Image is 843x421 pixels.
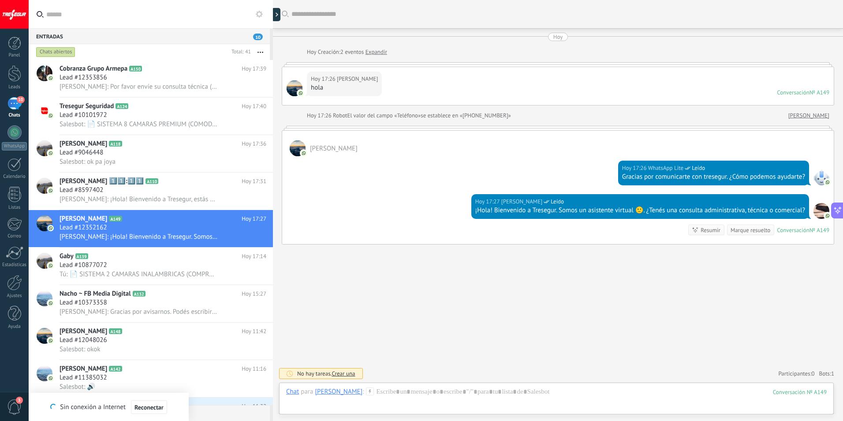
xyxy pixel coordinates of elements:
[133,291,145,297] span: A132
[813,169,829,185] span: WhatsApp Lite
[253,34,263,40] span: 10
[622,173,805,181] div: Gracias por comunicarte con tresegur. ¿Cómo podemos ayudarte?
[60,111,107,120] span: Lead #10101972
[242,289,266,298] span: Hoy 15:27
[60,102,114,111] span: Tresegur Seguridad
[109,366,122,372] span: A142
[60,270,218,278] span: Tú: 📄 SISTEMA 2 CAMARAS INALAMBRICAS (COMPRA).pdf
[16,397,23,404] span: 3
[362,387,364,396] span: :
[29,248,273,285] a: avatariconGabyA139Hoy 17:14Lead #10877072Tú: 📄 SISTEMA 2 CAMARAS INALAMBRICAS (COMPRA).pdf
[778,370,814,377] a: Participantes:0
[242,139,266,148] span: Hoy 17:36
[777,89,809,96] div: Conversación
[60,214,107,223] span: [PERSON_NAME]
[311,83,378,92] div: hola
[60,252,74,261] span: Gaby
[242,214,266,223] span: Hoy 17:27
[242,177,266,186] span: Hoy 17:31
[60,383,95,391] span: Salesbot: 🔊
[60,158,116,166] span: Salesbot: ok pa joya
[307,48,318,56] div: Hoy
[242,327,266,336] span: Hoy 11:42
[48,75,54,81] img: icon
[109,216,122,222] span: A149
[809,226,829,234] div: № A149
[36,47,75,57] div: Chats abiertos
[242,252,266,261] span: Hoy 17:14
[109,141,122,147] span: A118
[29,60,273,97] a: avatariconCobranza Grupo ArmepaA150Hoy 17:39Lead #12353856[PERSON_NAME]: Por favor envíe su consu...
[29,135,273,172] a: avataricon[PERSON_NAME]A118Hoy 17:36Lead #9046448Salesbot: ok pa joya
[812,370,815,377] span: 0
[60,83,218,91] span: [PERSON_NAME]: Por favor envíe su consulta técnica (cambio de sensor) a WhatsApp: [URL][DOMAIN_NA...
[242,365,266,373] span: Hoy 11:16
[421,111,511,120] span: se establece en «[PHONE_NUMBER]»
[290,140,306,156] span: Nacho Moretti
[60,73,107,82] span: Lead #12353856
[60,327,107,336] span: [PERSON_NAME]
[337,75,378,83] span: Nacho Moretti
[29,210,273,247] a: avataricon[PERSON_NAME]A149Hoy 17:27Lead #12352162[PERSON_NAME]: ¡Hola! Bienvenido a Tresegur. So...
[301,150,307,156] img: com.amocrm.amocrmwa.svg
[242,102,266,111] span: Hoy 17:40
[60,64,127,73] span: Cobranza Grupo Armepa
[2,293,27,299] div: Ajustes
[60,373,107,382] span: Lead #11385032
[297,370,355,377] div: No hay tareas.
[134,404,164,410] span: Reconectar
[831,370,834,377] span: 1
[60,365,107,373] span: [PERSON_NAME]
[272,8,280,21] div: Mostrar
[731,226,770,234] div: Marque resuelto
[60,177,144,186] span: [PERSON_NAME] 1️⃣1️⃣:1️⃣1️⃣
[788,111,829,120] a: [PERSON_NAME]
[48,263,54,269] img: icon
[60,345,101,353] span: Salesbot: okok
[129,66,142,71] span: A150
[29,28,270,44] div: Entradas
[29,285,273,322] a: avatariconNacho ~ FB Media DigitalA132Hoy 15:27Lead #10373358[PERSON_NAME]: Gracias por avisarnos...
[692,164,705,173] span: Leído
[60,336,107,345] span: Lead #12048026
[773,388,827,396] div: 149
[501,197,542,206] span: Fernando (Oficina de Venta)
[809,89,829,96] div: № A149
[60,186,103,195] span: Lead #8597402
[48,188,54,194] img: icon
[48,338,54,344] img: icon
[2,205,27,210] div: Listas
[131,400,167,414] button: Reconectar
[60,233,218,241] span: [PERSON_NAME]: ¡Hola! Bienvenido a Tresegur. Somos un asistente virtual 🙂. ¿Tenés una consulta ad...
[307,111,333,120] div: Hoy 17:26
[2,113,27,118] div: Chats
[813,203,829,219] span: Fernando
[109,328,122,334] span: A148
[60,148,103,157] span: Lead #9046448
[48,300,54,306] img: icon
[48,113,54,119] img: icon
[333,112,347,119] span: Robot
[2,142,27,150] div: WhatsApp
[622,164,648,173] div: Hoy 17:26
[29,323,273,360] a: avataricon[PERSON_NAME]A148Hoy 11:42Lead #12048026Salesbot: okok
[242,402,266,411] span: Hoy 11:32
[287,80,302,96] span: Nacho Moretti
[228,48,251,56] div: Total: 41
[347,111,421,120] span: El valor del campo «Teléfono»
[551,197,564,206] span: Leído
[475,197,501,206] div: Hoy 17:27
[701,226,720,234] div: Resumir
[60,289,131,298] span: Nacho ~ FB Media Digital
[75,253,88,259] span: A139
[332,370,355,377] span: Crear una
[307,48,387,56] div: Creación:
[60,308,218,316] span: [PERSON_NAME]: Gracias por avisarnos. Podés escribir tu consulta administrativa por WhatsApp acá:...
[60,261,107,270] span: Lead #10877072
[553,33,563,41] div: Hoy
[819,370,834,377] span: Bots:
[824,179,831,185] img: com.amocrm.amocrmwa.svg
[2,174,27,180] div: Calendario
[60,120,218,128] span: Salesbot: 📄 SISTEMA 8 CAMARAS PREMIUM (COMODATO EL PUNTO ).pdf
[50,400,167,414] div: Sin conexión a Internet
